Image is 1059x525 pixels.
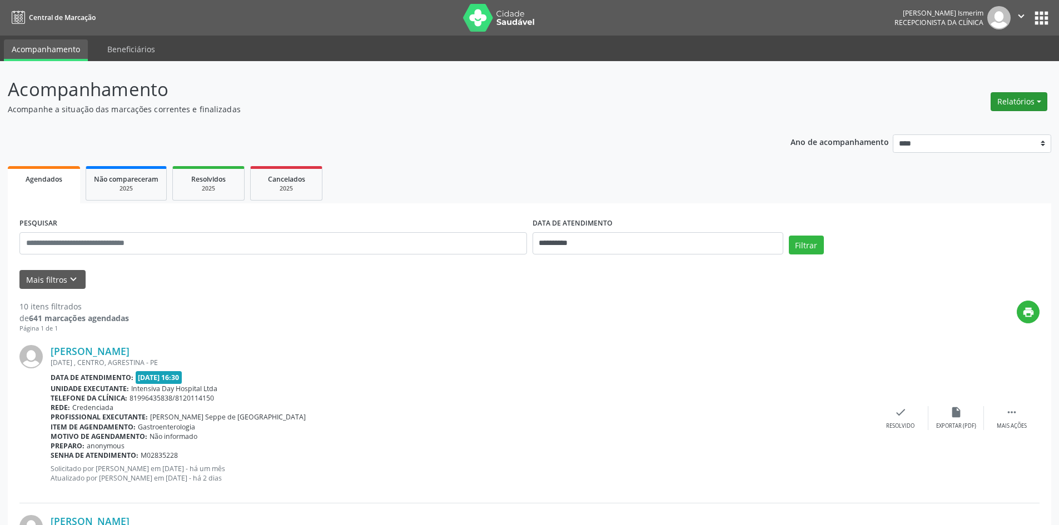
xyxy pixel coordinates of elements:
button: Mais filtroskeyboard_arrow_down [19,270,86,289]
span: Não informado [150,432,197,441]
button: apps [1032,8,1051,28]
div: 2025 [94,184,158,193]
span: Recepcionista da clínica [894,18,983,27]
b: Telefone da clínica: [51,393,127,403]
b: Preparo: [51,441,84,451]
b: Motivo de agendamento: [51,432,147,441]
button: Filtrar [789,236,824,254]
span: M02835228 [141,451,178,460]
button: Relatórios [991,92,1047,111]
b: Rede: [51,403,70,412]
b: Item de agendamento: [51,422,136,432]
span: anonymous [87,441,125,451]
strong: 641 marcações agendadas [29,313,129,323]
a: [PERSON_NAME] [51,345,130,357]
p: Acompanhamento [8,76,738,103]
span: Cancelados [268,174,305,184]
div: 2025 [181,184,236,193]
a: Beneficiários [100,39,163,59]
span: 81996435838/8120114150 [130,393,214,403]
img: img [987,6,1011,29]
label: PESQUISAR [19,215,57,232]
i: check [894,406,907,418]
div: Mais ações [997,422,1027,430]
label: DATA DE ATENDIMENTO [533,215,613,232]
div: 10 itens filtrados [19,301,129,312]
span: Credenciada [72,403,113,412]
div: [DATE] , CENTRO, AGRESTINA - PE [51,358,873,367]
span: [DATE] 16:30 [136,371,182,384]
p: Solicitado por [PERSON_NAME] em [DATE] - há um mês Atualizado por [PERSON_NAME] em [DATE] - há 2 ... [51,464,873,483]
b: Unidade executante: [51,384,129,393]
span: Central de Marcação [29,13,96,22]
i: keyboard_arrow_down [67,273,79,286]
div: Página 1 de 1 [19,324,129,333]
span: [PERSON_NAME] Seppe de [GEOGRAPHIC_DATA] [150,412,306,422]
a: Acompanhamento [4,39,88,61]
b: Profissional executante: [51,412,148,422]
p: Acompanhe a situação das marcações correntes e finalizadas [8,103,738,115]
div: Resolvido [886,422,914,430]
i:  [1015,10,1027,22]
div: 2025 [258,184,314,193]
span: Gastroenterologia [138,422,195,432]
span: Resolvidos [191,174,226,184]
div: de [19,312,129,324]
p: Ano de acompanhamento [790,134,889,148]
b: Data de atendimento: [51,373,133,382]
button: print [1017,301,1040,323]
span: Agendados [26,174,62,184]
i: print [1022,306,1035,318]
span: Não compareceram [94,174,158,184]
div: [PERSON_NAME] Ismerim [894,8,983,18]
span: Intensiva Day Hospital Ltda [131,384,217,393]
img: img [19,345,43,368]
b: Senha de atendimento: [51,451,138,460]
i: insert_drive_file [950,406,962,418]
i:  [1006,406,1018,418]
div: Exportar (PDF) [936,422,976,430]
button:  [1011,6,1032,29]
a: Central de Marcação [8,8,96,27]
